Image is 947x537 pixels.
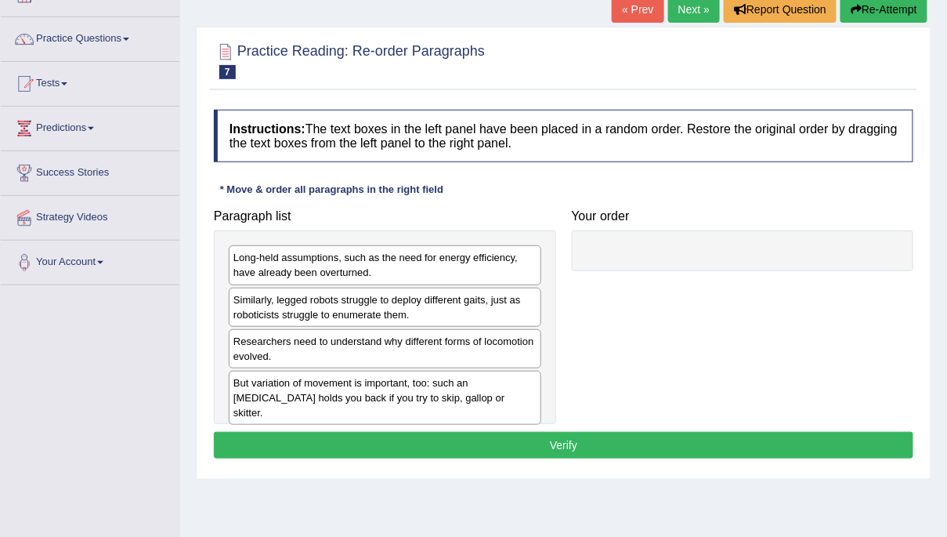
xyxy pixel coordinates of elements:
a: Tests [1,62,179,101]
h4: Your order [572,209,914,223]
button: Verify [214,432,913,459]
a: Practice Questions [1,17,179,56]
h4: The text boxes in the left panel have been placed in a random order. Restore the original order b... [214,110,913,162]
a: Your Account [1,241,179,280]
h4: Paragraph list [214,209,556,223]
a: Strategy Videos [1,196,179,235]
div: Long-held assumptions, such as the need for energy efficiency, have already been overturned. [229,245,541,285]
a: Predictions [1,107,179,146]
div: Researchers need to understand why different forms of locomotion evolved. [229,329,541,368]
div: Similarly, legged robots struggle to deploy different gaits, just as roboticists struggle to enum... [229,288,541,327]
span: 7 [219,65,236,79]
div: * Move & order all paragraphs in the right field [214,182,450,197]
div: But variation of movement is important, too: such an [MEDICAL_DATA] holds you back if you try to ... [229,371,541,425]
h2: Practice Reading: Re-order Paragraphs [214,40,485,79]
b: Instructions: [230,122,305,136]
a: Success Stories [1,151,179,190]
